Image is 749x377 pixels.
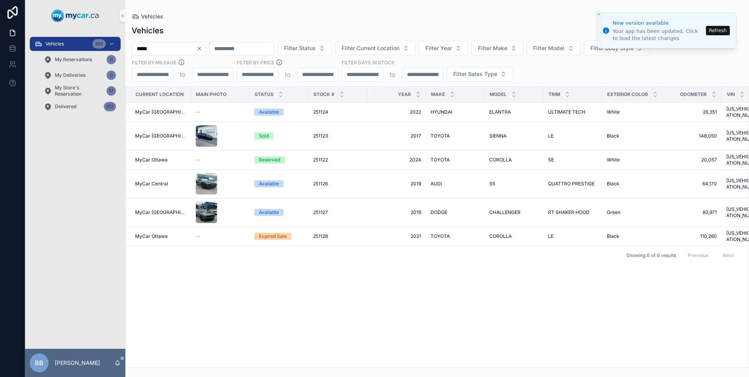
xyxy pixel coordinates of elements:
[626,252,676,259] span: Showing 6 of 6 results
[39,53,121,67] a: My Reservations0
[489,233,512,239] span: COROLLA
[548,233,554,239] span: LE
[135,157,168,163] span: MyCar Ottawa
[607,109,620,115] span: White
[132,25,164,36] h1: Vehicles
[55,359,100,367] p: [PERSON_NAME]
[195,109,200,115] span: --
[255,91,273,98] span: Status
[607,209,658,216] a: Green
[372,109,421,115] a: 2022
[607,133,619,139] span: Black
[607,181,658,187] a: Black
[135,109,186,115] a: MyCar [GEOGRAPHIC_DATA]
[668,157,717,163] span: 20,057
[431,209,447,216] span: DODGE
[107,86,116,96] div: 17
[313,181,328,187] span: 251126
[313,109,328,115] span: 251124
[425,44,452,52] span: Filter Year
[431,209,480,216] a: DODGE
[607,157,658,163] a: White
[135,181,186,187] a: MyCar Central
[668,133,717,139] a: 148,050
[489,109,539,115] a: ELANTRA
[548,91,560,98] span: Trim
[313,133,328,139] span: 251123
[259,132,269,140] div: Sold
[254,233,304,240] a: Expired Sale
[335,41,416,56] button: Select Button
[285,70,291,79] p: to
[180,70,186,79] p: to
[25,31,125,124] div: scrollable content
[313,109,362,115] a: 251124
[431,109,480,115] a: HYUNDAI
[548,133,554,139] span: LE
[259,156,280,163] div: Reserved
[313,157,328,163] span: 251122
[195,233,245,239] a: --
[259,233,287,240] div: Expired Sale
[595,10,602,18] button: Close toast
[254,180,304,187] a: Available
[607,233,658,239] a: Black
[195,109,245,115] a: --
[132,59,176,66] label: Filter By Mileage
[668,233,717,239] a: 110,260
[254,209,304,216] a: Available
[431,109,452,115] span: HYUNDAI
[390,70,396,79] p: to
[104,102,116,111] div: 651
[489,209,521,216] span: CHALLENGER
[195,157,200,163] span: --
[489,157,512,163] span: COROLLA
[419,41,468,56] button: Select Button
[107,71,116,80] div: 0
[92,39,106,49] div: 360
[607,91,648,98] span: Exterior Color
[51,9,99,22] img: App logo
[342,44,400,52] span: Filter Current Location
[372,157,421,163] a: 2024
[313,209,328,216] span: 251127
[431,133,450,139] span: TOYOTA
[471,41,523,56] button: Select Button
[590,44,633,52] span: Filter Body Style
[135,233,186,239] a: MyCar Ottawa
[489,233,539,239] a: COROLLA
[372,209,421,216] a: 2019
[398,91,411,98] span: Year
[613,28,704,42] div: Your app has been updated. Click to load the latest changes
[196,45,206,52] button: Clear
[548,157,554,163] span: SE
[195,233,200,239] span: --
[607,109,658,115] a: White
[39,68,121,82] a: My Deliveries0
[372,233,421,239] span: 2021
[727,91,735,98] span: VIN
[489,157,539,163] a: COROLLA
[447,67,513,82] button: Select Button
[607,209,621,216] span: Green
[313,233,328,239] span: 251128
[135,133,186,139] span: MyCar [GEOGRAPHIC_DATA]
[254,156,304,163] a: Reserved
[584,41,649,56] button: Select Button
[526,41,581,56] button: Select Button
[372,181,421,187] a: 2019
[313,233,362,239] a: 251128
[259,209,279,216] div: Available
[372,133,421,139] span: 2017
[668,209,717,216] a: 83,971
[195,157,245,163] a: --
[431,157,480,163] a: TOYOTA
[431,233,480,239] a: TOYOTA
[706,26,730,35] button: Refresh
[607,181,619,187] span: Black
